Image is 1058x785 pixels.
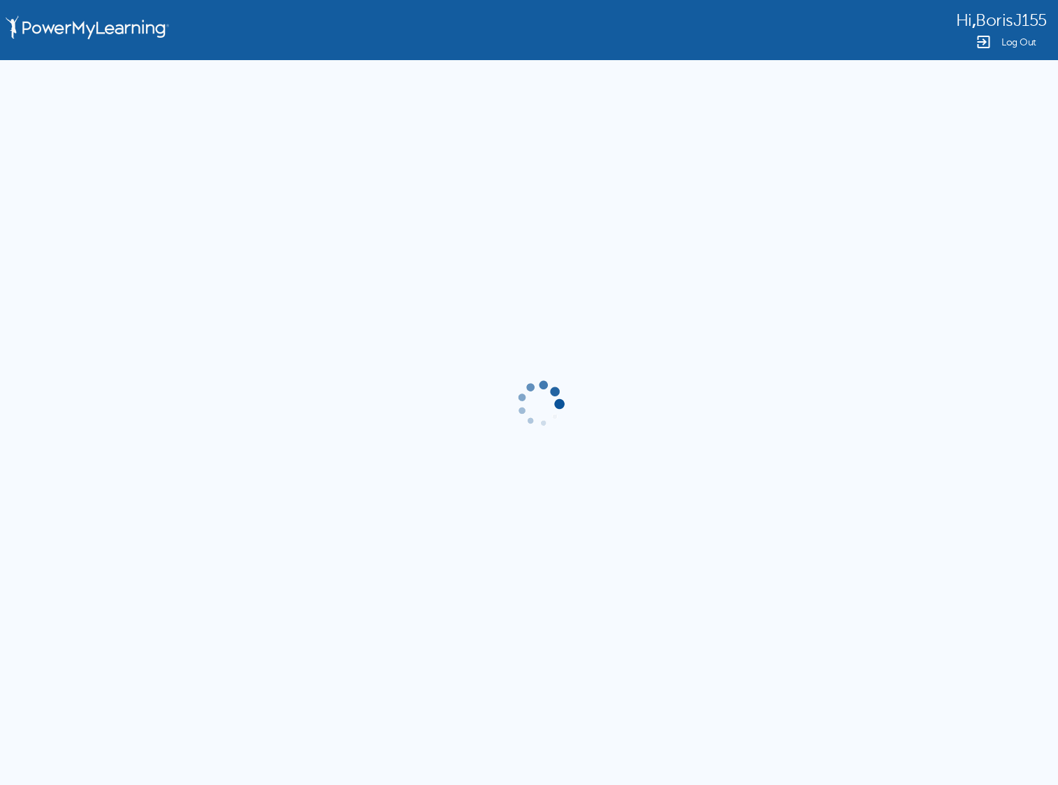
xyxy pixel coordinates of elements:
span: Log Out [1001,37,1036,48]
div: , [956,10,1047,30]
span: BorisJ155 [976,11,1047,30]
span: Hi [956,11,972,30]
img: Logout Icon [975,34,992,50]
img: gif-load2.gif [514,378,566,430]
